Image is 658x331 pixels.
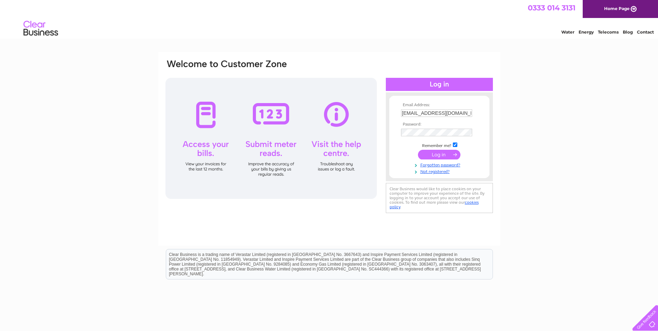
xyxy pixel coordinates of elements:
[401,161,479,168] a: Forgotten password?
[418,150,460,159] input: Submit
[399,122,479,127] th: Password:
[386,183,493,213] div: Clear Business would like to place cookies on your computer to improve your experience of the sit...
[401,168,479,174] a: Not registered?
[166,4,493,34] div: Clear Business is a trading name of Verastar Limited (registered in [GEOGRAPHIC_DATA] No. 3667643...
[598,29,619,35] a: Telecoms
[637,29,654,35] a: Contact
[399,103,479,108] th: Email Address:
[579,29,594,35] a: Energy
[399,141,479,148] td: Remember me?
[528,3,575,12] a: 0333 014 3131
[561,29,574,35] a: Water
[623,29,633,35] a: Blog
[390,200,479,209] a: cookies policy
[23,18,58,39] img: logo.png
